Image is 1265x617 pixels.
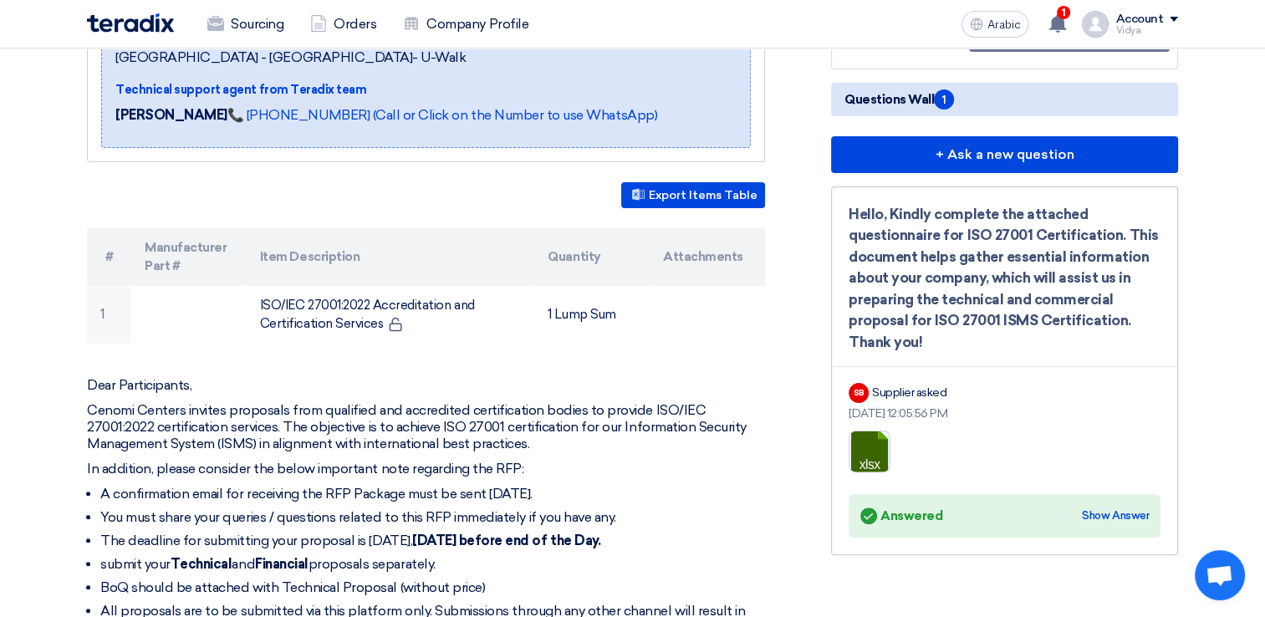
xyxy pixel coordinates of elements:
div: Hello, Kindly complete the attached questionnaire for ISO 27001 Certification. This document help... [849,204,1160,354]
font: Export Items Table [649,188,757,202]
font: ISO/IEC 27001:2022 Accreditation and Certification Services [260,298,475,332]
li: submit your and proposals separately. [100,556,765,573]
a: 📞 [PHONE_NUMBER] (Call or Click on the Number to use WhatsApp) [227,107,657,123]
strong: Financial [255,556,309,572]
div: Technical support agent from Teradix team [115,81,737,99]
td: 1 Lump Sum [534,286,650,344]
th: Attachments [650,228,765,286]
a: Sourcing [194,6,297,43]
div: Account [1115,13,1163,27]
a: __QuestionnaireMSITSchemes_1754467452541.xlsx [849,431,983,532]
li: BoQ should be attached with Technical Proposal (without price) [100,579,765,596]
th: Manufacturer Part # [131,228,247,286]
img: Teradix logo [87,13,174,33]
span: Arabic [987,19,1020,31]
span: 1 [934,89,954,110]
span: 1 [1057,6,1070,19]
td: 1 [87,286,131,344]
th: Item Description [247,228,535,286]
p: Dear Participants, [87,377,765,394]
th: Quantity [534,228,650,286]
button: Arabic [962,11,1028,38]
strong: [DATE] before end of the Day. [412,533,600,548]
th: # [87,228,131,286]
button: Export Items Table [621,182,765,208]
font: Orders [334,14,376,34]
font: [GEOGRAPHIC_DATA], [GEOGRAPHIC_DATA] ,[GEOGRAPHIC_DATA] - [GEOGRAPHIC_DATA]- U-Walk [115,29,696,65]
div: Supplier asked [872,384,946,401]
li: You must share your queries / questions related to this RFP immediately if you have any. [100,509,765,526]
li: A confirmation email for receiving the RFP Package must be sent [DATE]. [100,486,765,502]
div: [DATE] 12:05:56 PM [849,405,1160,422]
strong: [PERSON_NAME] [115,107,227,123]
font: Questions Wall [844,92,934,107]
button: + Ask a new question [831,136,1178,173]
font: Sourcing [231,14,283,34]
p: Cenomi Centers invites proposals from qualified and accredited certification bodies to provide IS... [87,402,765,452]
div: Show Answer [1082,507,1149,524]
font: Company Profile [426,14,528,34]
a: Open chat [1195,550,1245,600]
font: Answered [880,507,942,526]
div: SB [849,383,869,403]
strong: Technical [171,556,232,572]
p: In addition, please consider the below important note regarding the RFP: [87,461,765,477]
img: profile_test.png [1082,11,1109,38]
li: The deadline for submitting your proposal is [DATE], [100,533,765,549]
div: Vidya [1115,26,1178,35]
a: Orders [297,6,390,43]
